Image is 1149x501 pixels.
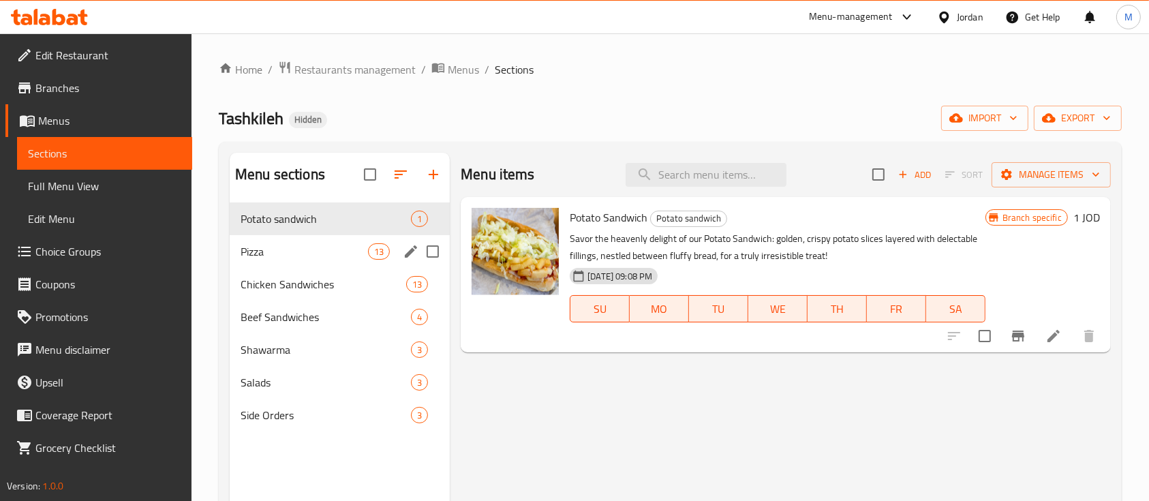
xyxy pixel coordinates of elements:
div: Chicken Sandwiches13 [230,268,450,301]
a: Home [219,61,262,78]
div: Salads3 [230,366,450,399]
span: Full Menu View [28,178,181,194]
span: Edit Menu [28,211,181,227]
span: WE [754,299,802,319]
span: Potato sandwich [241,211,411,227]
span: 3 [412,376,427,389]
span: 13 [407,278,427,291]
span: SA [932,299,980,319]
h2: Menu sections [235,164,325,185]
span: Promotions [35,309,181,325]
div: Side Orders3 [230,399,450,431]
div: Potato sandwich [650,211,727,227]
span: Sort sections [384,158,417,191]
button: import [941,106,1028,131]
a: Edit Restaurant [5,39,192,72]
span: Side Orders [241,407,411,423]
div: Beef Sandwiches4 [230,301,450,333]
button: SA [926,295,985,322]
span: Add item [893,164,936,185]
span: Menu disclaimer [35,341,181,358]
span: Add [896,167,933,183]
button: export [1034,106,1122,131]
span: Branch specific [997,211,1067,224]
span: FR [872,299,921,319]
span: Chicken Sandwiches [241,276,406,292]
div: Jordan [957,10,983,25]
span: Pizza [241,243,368,260]
div: items [368,243,390,260]
div: Pizza13edit [230,235,450,268]
div: Shawarma3 [230,333,450,366]
span: Manage items [1002,166,1100,183]
a: Choice Groups [5,235,192,268]
a: Branches [5,72,192,104]
input: search [626,163,786,187]
a: Promotions [5,301,192,333]
span: Choice Groups [35,243,181,260]
div: items [406,276,428,292]
a: Coupons [5,268,192,301]
span: Restaurants management [294,61,416,78]
p: Savor the heavenly delight of our Potato Sandwich: golden, crispy potato slices layered with dele... [570,230,985,264]
span: M [1124,10,1133,25]
span: [DATE] 09:08 PM [582,270,658,283]
button: Add [893,164,936,185]
span: 1.0.0 [42,477,63,495]
span: TH [813,299,861,319]
span: 3 [412,409,427,422]
button: SU [570,295,630,322]
span: Sections [495,61,534,78]
button: delete [1073,320,1105,352]
span: Shawarma [241,341,411,358]
span: Select section [864,160,893,189]
div: Potato sandwich1 [230,202,450,235]
div: Hidden [289,112,327,128]
div: Beef Sandwiches [241,309,411,325]
span: Select to update [970,322,999,350]
h6: 1 JOD [1073,208,1100,227]
span: Version: [7,477,40,495]
button: FR [867,295,926,322]
img: Potato Sandwich [472,208,559,295]
span: 4 [412,311,427,324]
a: Full Menu View [17,170,192,202]
a: Sections [17,137,192,170]
span: SU [576,299,624,319]
span: import [952,110,1017,127]
span: Edit Restaurant [35,47,181,63]
div: items [411,211,428,227]
div: items [411,341,428,358]
span: Coverage Report [35,407,181,423]
nav: Menu sections [230,197,450,437]
li: / [485,61,489,78]
span: Sections [28,145,181,162]
a: Edit Menu [17,202,192,235]
nav: breadcrumb [219,61,1122,78]
button: Branch-specific-item [1002,320,1035,352]
span: 13 [369,245,389,258]
span: Coupons [35,276,181,292]
li: / [421,61,426,78]
a: Edit menu item [1045,328,1062,344]
h2: Menu items [461,164,535,185]
a: Menus [431,61,479,78]
span: Potato Sandwich [570,207,647,228]
li: / [268,61,273,78]
span: MO [635,299,684,319]
span: Menus [38,112,181,129]
div: items [411,309,428,325]
a: Restaurants management [278,61,416,78]
span: export [1045,110,1111,127]
span: Upsell [35,374,181,391]
button: edit [401,241,421,262]
span: TU [694,299,743,319]
a: Menu disclaimer [5,333,192,366]
span: Salads [241,374,411,391]
a: Grocery Checklist [5,431,192,464]
span: 3 [412,344,427,356]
